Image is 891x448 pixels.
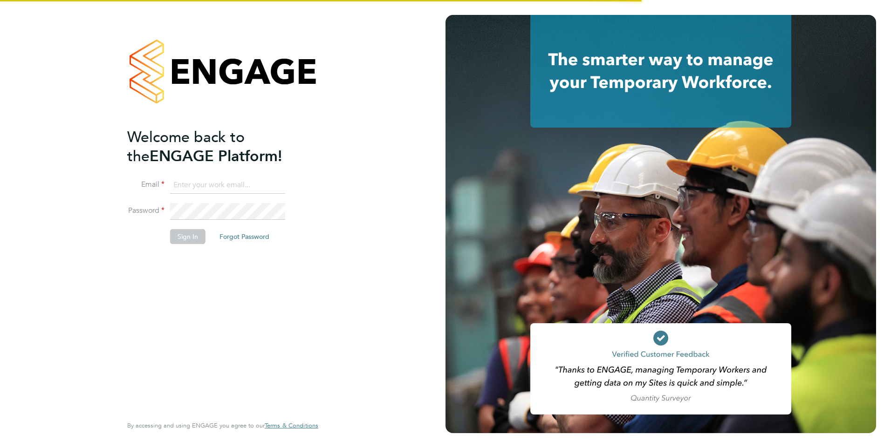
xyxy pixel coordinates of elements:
button: Forgot Password [212,229,277,244]
span: Welcome back to the [127,128,245,165]
button: Sign In [170,229,206,244]
input: Enter your work email... [170,177,285,194]
label: Password [127,206,164,216]
label: Email [127,180,164,190]
span: By accessing and using ENGAGE you agree to our [127,421,318,429]
h2: ENGAGE Platform! [127,128,309,166]
a: Terms & Conditions [265,422,318,429]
